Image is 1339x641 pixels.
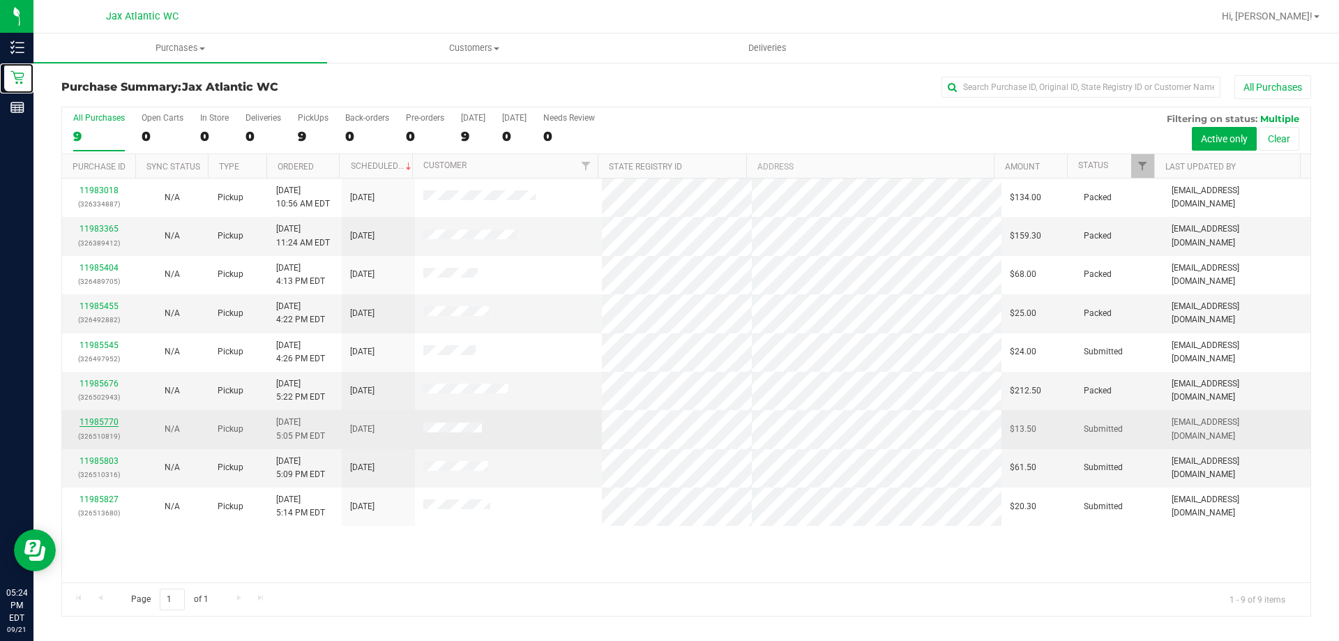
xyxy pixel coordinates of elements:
[218,384,243,398] span: Pickup
[423,160,467,170] a: Customer
[80,263,119,273] a: 11985404
[33,42,327,54] span: Purchases
[502,113,527,123] div: [DATE]
[165,423,180,436] button: N/A
[1084,307,1112,320] span: Packed
[80,417,119,427] a: 11985770
[165,193,180,202] span: Not Applicable
[621,33,914,63] a: Deliveries
[1172,377,1302,404] span: [EMAIL_ADDRESS][DOMAIN_NAME]
[218,345,243,359] span: Pickup
[6,587,27,624] p: 05:24 PM EDT
[406,128,444,144] div: 0
[1218,589,1296,610] span: 1 - 9 of 9 items
[80,379,119,389] a: 11985676
[575,154,598,178] a: Filter
[1084,423,1123,436] span: Submitted
[165,386,180,395] span: Not Applicable
[350,191,375,204] span: [DATE]
[276,262,325,288] span: [DATE] 4:13 PM EDT
[165,502,180,511] span: Not Applicable
[941,77,1220,98] input: Search Purchase ID, Original ID, State Registry ID or Customer Name...
[14,529,56,571] iframe: Resource center
[609,162,682,172] a: State Registry ID
[1084,345,1123,359] span: Submitted
[80,186,119,195] a: 11983018
[219,162,239,172] a: Type
[1260,113,1299,124] span: Multiple
[165,268,180,281] button: N/A
[276,416,325,442] span: [DATE] 5:05 PM EDT
[276,377,325,404] span: [DATE] 5:22 PM EDT
[10,40,24,54] inline-svg: Inventory
[276,184,330,211] span: [DATE] 10:56 AM EDT
[1005,162,1040,172] a: Amount
[80,224,119,234] a: 11983365
[746,154,994,179] th: Address
[1010,268,1036,281] span: $68.00
[1078,160,1108,170] a: Status
[245,128,281,144] div: 0
[182,80,278,93] span: Jax Atlantic WC
[1084,384,1112,398] span: Packed
[6,624,27,635] p: 09/21
[165,191,180,204] button: N/A
[345,113,389,123] div: Back-orders
[1172,416,1302,442] span: [EMAIL_ADDRESS][DOMAIN_NAME]
[461,113,485,123] div: [DATE]
[80,340,119,350] a: 11985545
[165,345,180,359] button: N/A
[61,81,478,93] h3: Purchase Summary:
[165,461,180,474] button: N/A
[73,128,125,144] div: 9
[298,113,328,123] div: PickUps
[1172,223,1302,249] span: [EMAIL_ADDRESS][DOMAIN_NAME]
[350,268,375,281] span: [DATE]
[142,113,183,123] div: Open Carts
[461,128,485,144] div: 9
[200,128,229,144] div: 0
[502,128,527,144] div: 0
[165,424,180,434] span: Not Applicable
[276,493,325,520] span: [DATE] 5:14 PM EDT
[70,506,127,520] p: (326513680)
[218,423,243,436] span: Pickup
[1172,300,1302,326] span: [EMAIL_ADDRESS][DOMAIN_NAME]
[165,231,180,241] span: Not Applicable
[1259,127,1299,151] button: Clear
[1222,10,1312,22] span: Hi, [PERSON_NAME]!
[10,70,24,84] inline-svg: Retail
[276,223,330,249] span: [DATE] 11:24 AM EDT
[70,430,127,443] p: (326510819)
[218,500,243,513] span: Pickup
[350,500,375,513] span: [DATE]
[345,128,389,144] div: 0
[1084,268,1112,281] span: Packed
[1084,191,1112,204] span: Packed
[106,10,179,22] span: Jax Atlantic WC
[729,42,805,54] span: Deliveries
[70,275,127,288] p: (326489705)
[543,113,595,123] div: Needs Review
[119,589,220,610] span: Page of 1
[351,161,414,171] a: Scheduled
[1172,339,1302,365] span: [EMAIL_ADDRESS][DOMAIN_NAME]
[70,391,127,404] p: (326502943)
[350,307,375,320] span: [DATE]
[165,229,180,243] button: N/A
[1084,500,1123,513] span: Submitted
[70,468,127,481] p: (326510316)
[165,269,180,279] span: Not Applicable
[218,307,243,320] span: Pickup
[70,197,127,211] p: (326334887)
[1192,127,1257,151] button: Active only
[1010,345,1036,359] span: $24.00
[80,456,119,466] a: 11985803
[70,352,127,365] p: (326497952)
[1172,262,1302,288] span: [EMAIL_ADDRESS][DOMAIN_NAME]
[218,461,243,474] span: Pickup
[1010,191,1041,204] span: $134.00
[165,462,180,472] span: Not Applicable
[350,423,375,436] span: [DATE]
[350,345,375,359] span: [DATE]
